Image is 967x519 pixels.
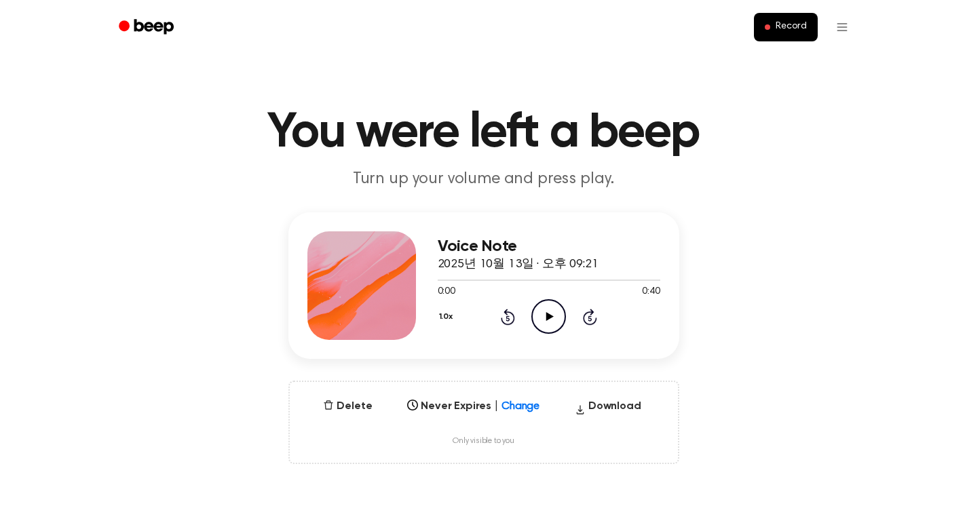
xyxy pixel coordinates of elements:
a: Beep [109,14,186,41]
h1: You were left a beep [136,109,831,157]
span: Record [776,21,806,33]
p: Turn up your volume and press play. [223,168,744,191]
button: Delete [318,398,377,415]
button: 1.0x [438,305,458,328]
button: Open menu [826,11,858,43]
button: Record [754,13,817,41]
span: 0:40 [642,285,660,299]
h3: Voice Note [438,237,660,256]
span: Only visible to you [453,436,514,446]
span: 0:00 [438,285,455,299]
span: 2025년 10월 13일 · 오후 09:21 [438,258,599,271]
button: Download [569,398,647,420]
